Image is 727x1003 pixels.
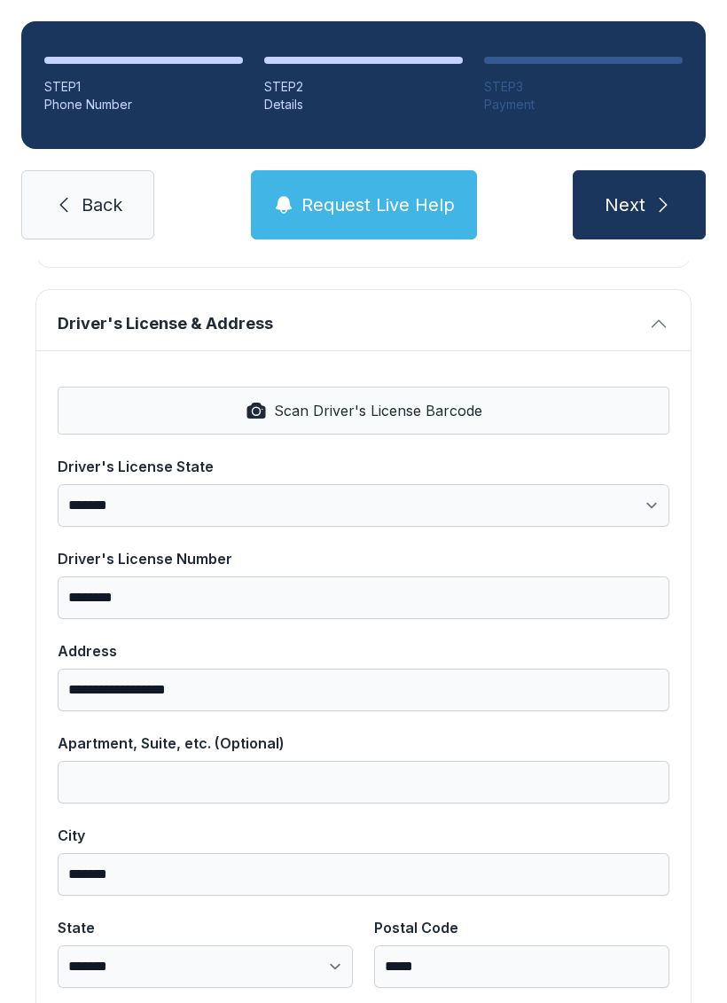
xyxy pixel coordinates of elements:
[484,96,683,114] div: Payment
[44,78,243,96] div: STEP 1
[301,192,455,217] span: Request Live Help
[82,192,122,217] span: Back
[58,825,669,846] div: City
[58,548,669,569] div: Driver's License Number
[58,456,669,477] div: Driver's License State
[58,853,669,896] input: City
[264,78,463,96] div: STEP 2
[58,311,641,336] span: Driver's License & Address
[58,945,353,988] select: State
[44,96,243,114] div: Phone Number
[274,400,482,421] span: Scan Driver's License Barcode
[264,96,463,114] div: Details
[58,669,669,711] input: Address
[374,917,669,938] div: Postal Code
[58,484,669,527] select: Driver's License State
[58,733,669,754] div: Apartment, Suite, etc. (Optional)
[36,290,691,350] button: Driver's License & Address
[58,640,669,662] div: Address
[58,917,353,938] div: State
[58,576,669,619] input: Driver's License Number
[605,192,645,217] span: Next
[484,78,683,96] div: STEP 3
[58,761,669,803] input: Apartment, Suite, etc. (Optional)
[374,945,669,988] input: Postal Code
